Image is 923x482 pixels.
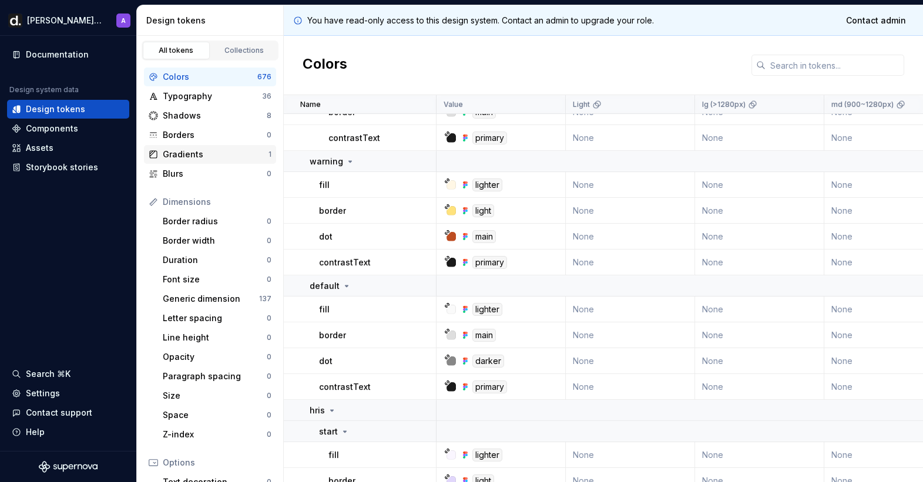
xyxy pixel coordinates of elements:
a: Settings [7,384,129,403]
a: Storybook stories [7,158,129,177]
p: Name [300,100,321,109]
div: lighter [472,303,502,316]
div: Collections [215,46,274,55]
p: contrastText [328,132,380,144]
a: Borders0 [144,126,276,144]
td: None [566,322,695,348]
p: dot [319,355,333,367]
a: Border radius0 [158,212,276,231]
input: Search in tokens... [766,55,904,76]
td: None [566,250,695,275]
div: Assets [26,142,53,154]
div: 0 [267,236,271,245]
td: None [566,198,695,224]
div: 0 [267,275,271,284]
div: lighter [472,449,502,461]
button: [PERSON_NAME] UIA [2,8,134,33]
div: Duration [163,254,267,266]
div: 0 [267,391,271,400]
div: lighter [472,178,502,191]
div: Design tokens [146,15,278,26]
div: Generic dimension [163,293,259,305]
div: 0 [267,372,271,381]
div: All tokens [147,46,206,55]
a: Gradients1 [144,145,276,164]
a: Documentation [7,45,129,64]
div: Z-index [163,429,267,440]
button: Contact support [7,403,129,422]
div: [PERSON_NAME] UI [27,15,102,26]
td: None [566,125,695,151]
div: Size [163,390,267,402]
a: Space0 [158,406,276,424]
div: main [472,329,496,342]
a: Opacity0 [158,348,276,366]
div: Design system data [9,85,79,95]
div: 137 [259,294,271,304]
p: lg (>1280px) [702,100,746,109]
p: default [310,280,340,292]
div: 0 [267,352,271,362]
div: 0 [267,314,271,323]
td: None [566,296,695,322]
p: contrastText [319,381,371,393]
div: Contact support [26,407,92,419]
div: 36 [262,92,271,101]
div: primary [472,380,507,393]
img: b918d911-6884-482e-9304-cbecc30deec6.png [8,14,22,28]
div: 0 [267,130,271,140]
div: 0 [267,430,271,439]
td: None [695,296,824,322]
div: Blurs [163,168,267,180]
a: Generic dimension137 [158,289,276,308]
div: 0 [267,410,271,420]
div: Components [26,123,78,134]
p: contrastText [319,257,371,268]
a: Size0 [158,386,276,405]
p: Value [444,100,463,109]
a: Components [7,119,129,138]
td: None [566,224,695,250]
div: 0 [267,217,271,226]
a: Contact admin [838,10,914,31]
td: None [695,322,824,348]
td: None [695,224,824,250]
p: You have read-only access to this design system. Contact an admin to upgrade your role. [307,15,654,26]
td: None [695,250,824,275]
a: Letter spacing0 [158,309,276,328]
div: Documentation [26,49,89,60]
div: Dimensions [163,196,271,208]
div: 676 [257,72,271,82]
div: primary [472,256,507,269]
a: Border width0 [158,231,276,250]
div: darker [472,355,504,368]
div: Storybook stories [26,161,98,173]
span: Contact admin [846,15,906,26]
p: hris [310,405,325,416]
a: Colors676 [144,68,276,86]
svg: Supernova Logo [39,461,98,473]
td: None [566,348,695,374]
div: 0 [267,333,271,342]
a: Paragraph spacing0 [158,367,276,386]
div: primary [472,132,507,144]
p: start [319,426,338,437]
p: border [319,329,346,341]
td: None [566,442,695,468]
div: Paragraph spacing [163,370,267,382]
div: Colors [163,71,257,83]
p: md (900~1280px) [831,100,894,109]
div: main [472,230,496,243]
div: Options [163,457,271,468]
div: Border radius [163,215,267,227]
td: None [695,442,824,468]
a: Font size0 [158,270,276,289]
p: fill [319,179,330,191]
div: Typography [163,90,262,102]
div: Opacity [163,351,267,363]
div: Line height [163,332,267,343]
a: Duration0 [158,251,276,269]
a: Typography36 [144,87,276,106]
div: Border width [163,235,267,247]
